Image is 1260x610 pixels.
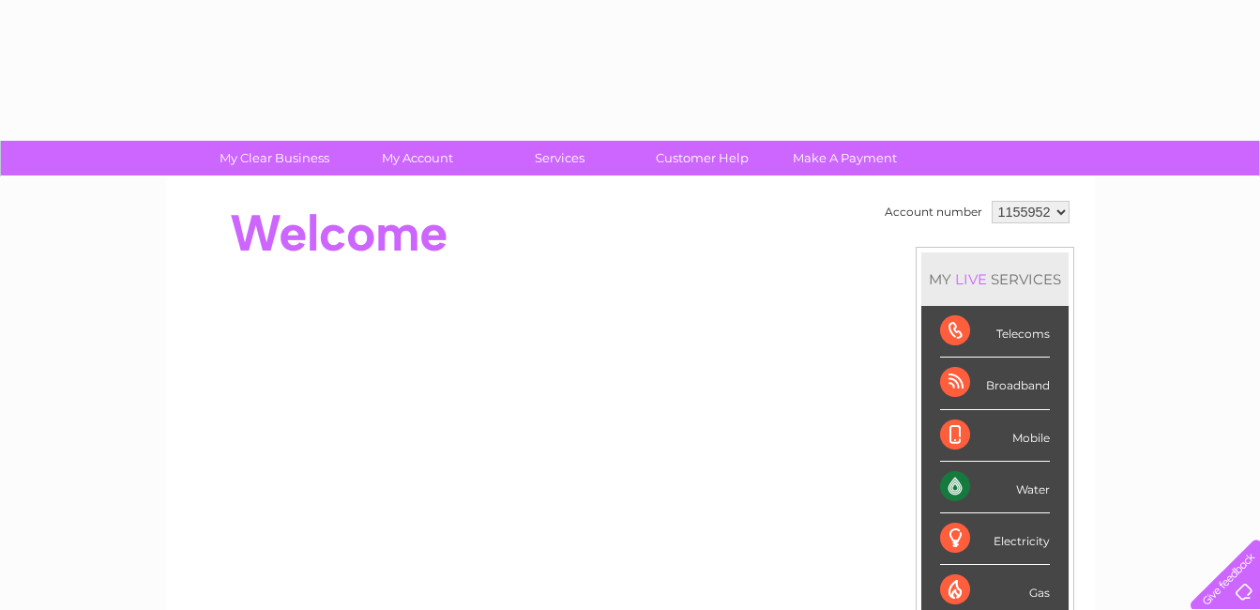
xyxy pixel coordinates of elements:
a: My Account [340,141,494,175]
div: Broadband [940,358,1050,409]
div: Electricity [940,513,1050,565]
div: MY SERVICES [921,252,1069,306]
td: Account number [880,196,987,228]
div: Telecoms [940,306,1050,358]
a: My Clear Business [197,141,352,175]
div: Mobile [940,410,1050,462]
a: Customer Help [625,141,780,175]
a: Services [482,141,637,175]
div: Water [940,462,1050,513]
div: LIVE [951,270,991,288]
a: Make A Payment [767,141,922,175]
